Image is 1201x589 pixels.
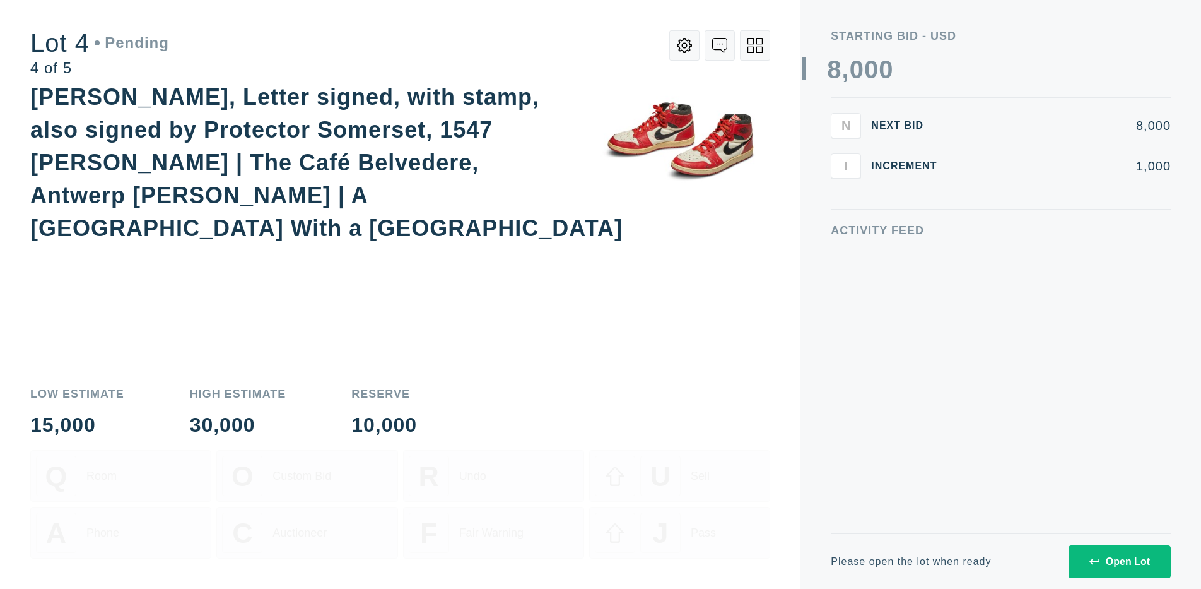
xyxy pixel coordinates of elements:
div: 8,000 [957,119,1171,132]
div: Please open the lot when ready [831,557,991,567]
div: 4 of 5 [30,61,169,76]
div: Increment [871,161,947,171]
div: Starting Bid - USD [831,30,1171,42]
div: 8 [827,57,841,82]
div: Pending [95,35,169,51]
div: Low Estimate [30,388,124,400]
div: High Estimate [190,388,286,400]
button: Open Lot [1069,545,1171,578]
div: Activity Feed [831,225,1171,236]
div: Reserve [351,388,417,400]
div: 0 [850,57,864,82]
div: Open Lot [1089,556,1150,568]
div: 30,000 [190,415,286,435]
div: 0 [864,57,879,82]
div: [PERSON_NAME], Letter signed, with stamp, also signed by Protector Somerset, 1547 [PERSON_NAME] |... [30,84,623,241]
button: N [831,113,861,138]
button: I [831,153,861,179]
div: 15,000 [30,415,124,435]
div: 10,000 [351,415,417,435]
div: 0 [879,57,893,82]
div: , [842,57,850,309]
span: I [845,158,848,173]
div: 1,000 [957,160,1171,172]
div: Lot 4 [30,30,169,56]
span: N [841,118,850,133]
div: Next Bid [871,121,947,131]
